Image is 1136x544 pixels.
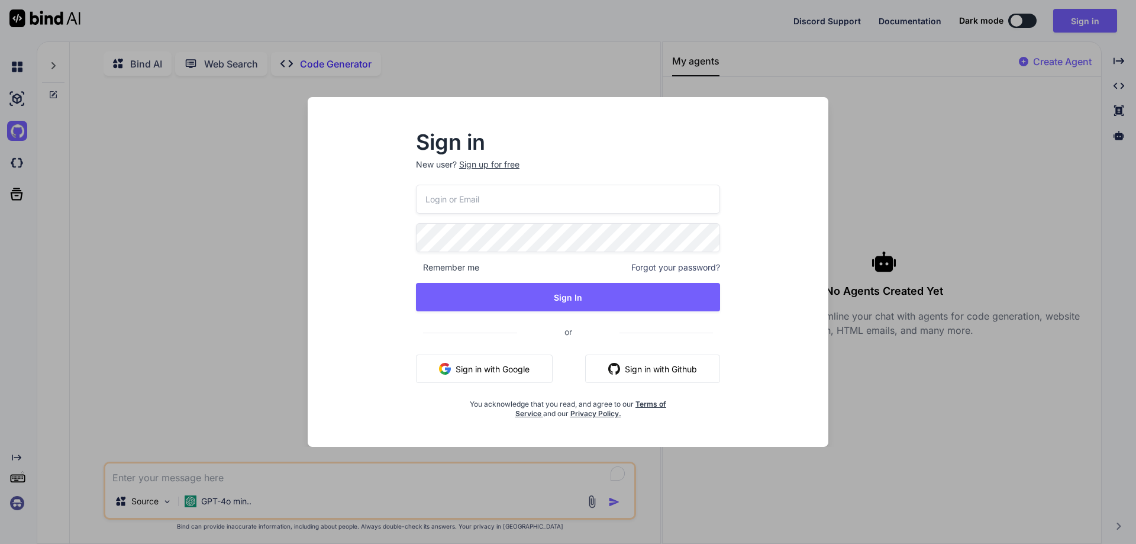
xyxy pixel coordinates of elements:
[467,392,670,419] div: You acknowledge that you read, and agree to our and our
[570,409,621,418] a: Privacy Policy.
[416,283,720,311] button: Sign In
[515,400,667,418] a: Terms of Service
[585,355,720,383] button: Sign in with Github
[439,363,451,375] img: google
[416,159,720,185] p: New user?
[459,159,519,170] div: Sign up for free
[631,262,720,273] span: Forgot your password?
[416,185,720,214] input: Login or Email
[416,262,479,273] span: Remember me
[416,133,720,152] h2: Sign in
[517,317,619,346] span: or
[416,355,553,383] button: Sign in with Google
[608,363,620,375] img: github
